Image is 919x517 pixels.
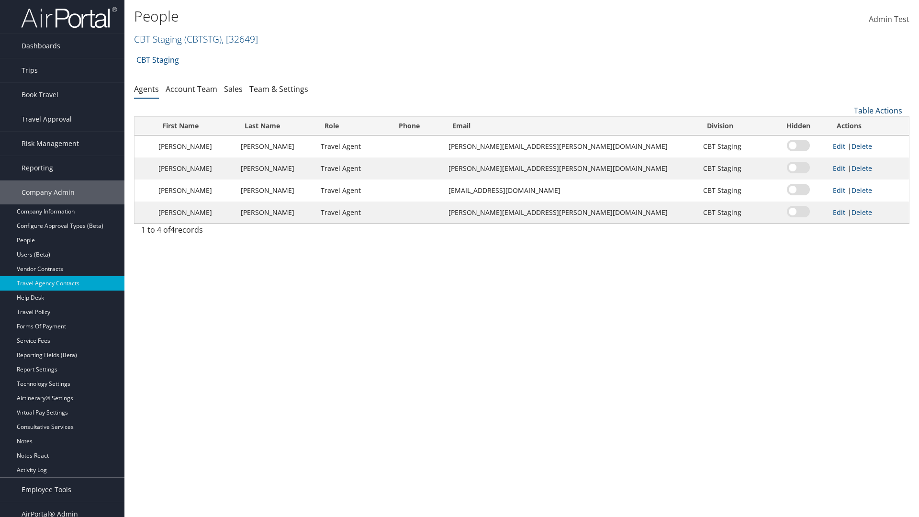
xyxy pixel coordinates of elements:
td: [PERSON_NAME] [154,135,235,157]
a: Edit [833,208,845,217]
a: Account Team [166,84,217,94]
a: Edit [833,164,845,173]
th: Actions [828,117,909,135]
th: Role [316,117,391,135]
th: : activate to sort column descending [134,117,154,135]
td: CBT Staging [698,180,769,202]
a: CBT Staging [134,33,258,45]
td: [PERSON_NAME] [236,180,316,202]
span: Admin Test [869,14,909,24]
td: [PERSON_NAME][EMAIL_ADDRESS][PERSON_NAME][DOMAIN_NAME] [444,157,698,180]
img: airportal-logo.png [21,6,117,29]
td: [PERSON_NAME] [154,202,235,224]
a: Sales [224,84,243,94]
td: [PERSON_NAME][EMAIL_ADDRESS][PERSON_NAME][DOMAIN_NAME] [444,135,698,157]
td: Travel Agent [316,180,391,202]
th: Hidden [769,117,828,135]
span: Travel Approval [22,107,72,131]
td: | [828,202,909,224]
td: [PERSON_NAME] [154,180,235,202]
div: 1 to 4 of records [141,224,321,240]
span: Dashboards [22,34,60,58]
a: Delete [852,164,872,173]
td: Travel Agent [316,202,391,224]
td: [PERSON_NAME] [236,157,316,180]
span: ( CBTSTG ) [184,33,222,45]
a: Delete [852,208,872,217]
td: CBT Staging [698,135,769,157]
a: Edit [833,186,845,195]
span: 4 [170,225,175,235]
th: First Name [154,117,235,135]
span: , [ 32649 ] [222,33,258,45]
span: Book Travel [22,83,58,107]
td: [PERSON_NAME] [236,135,316,157]
h1: People [134,6,651,26]
th: Last Name [236,117,316,135]
a: Delete [852,186,872,195]
td: | [828,180,909,202]
th: Division [698,117,769,135]
td: Travel Agent [316,135,391,157]
a: Team & Settings [249,84,308,94]
td: CBT Staging [698,157,769,180]
td: | [828,135,909,157]
a: CBT Staging [136,50,179,69]
span: Reporting [22,156,53,180]
td: | [828,157,909,180]
span: Employee Tools [22,478,71,502]
a: Admin Test [869,5,909,34]
span: Company Admin [22,180,75,204]
td: Travel Agent [316,157,391,180]
th: Email [444,117,698,135]
a: Agents [134,84,159,94]
a: Edit [833,142,845,151]
td: CBT Staging [698,202,769,224]
td: [EMAIL_ADDRESS][DOMAIN_NAME] [444,180,698,202]
td: [PERSON_NAME] [154,157,235,180]
th: Phone [390,117,443,135]
span: Risk Management [22,132,79,156]
td: [PERSON_NAME] [236,202,316,224]
span: Trips [22,58,38,82]
td: [PERSON_NAME][EMAIL_ADDRESS][PERSON_NAME][DOMAIN_NAME] [444,202,698,224]
a: Table Actions [854,105,902,116]
a: Delete [852,142,872,151]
